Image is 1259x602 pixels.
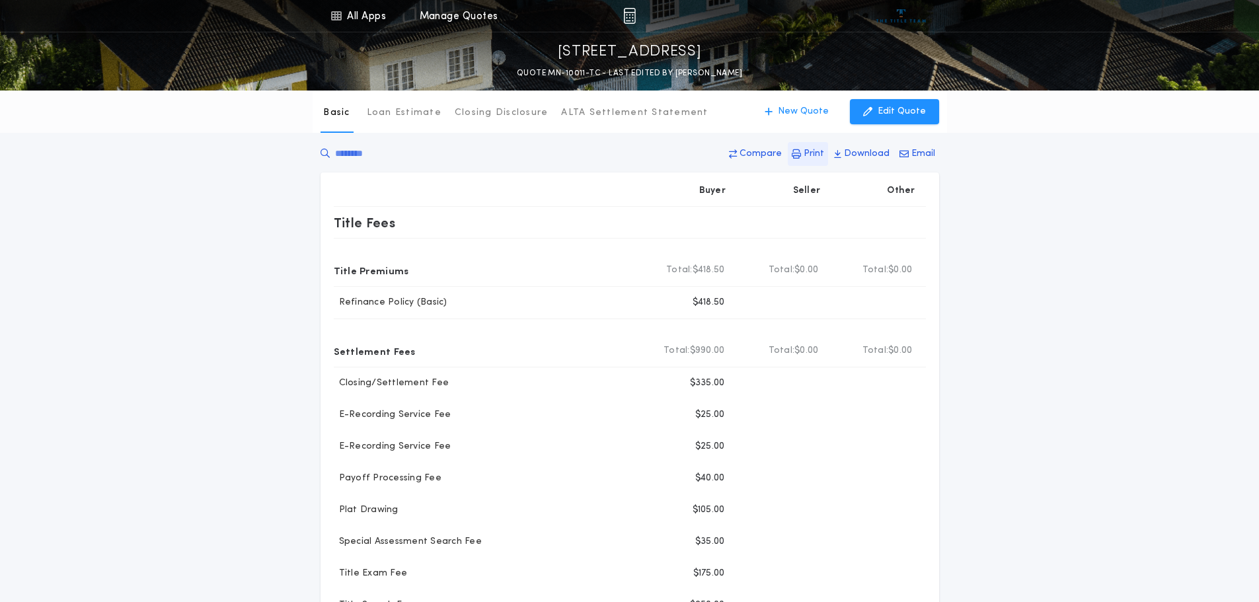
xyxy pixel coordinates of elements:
p: Compare [740,147,782,161]
p: Closing Disclosure [455,106,549,120]
p: Edit Quote [878,105,926,118]
p: $105.00 [693,504,725,517]
p: Settlement Fees [334,340,416,361]
span: $0.00 [794,264,818,277]
p: Print [804,147,824,161]
span: $990.00 [690,344,725,357]
p: Payoff Processing Fee [334,472,441,485]
p: Loan Estimate [367,106,441,120]
p: Plat Drawing [334,504,399,517]
p: New Quote [778,105,829,118]
p: Closing/Settlement Fee [334,377,449,390]
p: ALTA Settlement Statement [561,106,708,120]
p: [STREET_ADDRESS] [558,42,702,63]
p: $175.00 [693,567,725,580]
p: Title Exam Fee [334,567,408,580]
p: Title Fees [334,212,396,233]
b: Total: [862,344,889,357]
p: Buyer [699,184,726,198]
p: $40.00 [695,472,725,485]
button: New Quote [751,99,842,124]
p: Title Premiums [334,260,409,281]
span: $418.50 [693,264,725,277]
span: $0.00 [888,344,912,357]
button: Print [788,142,828,166]
b: Total: [769,264,795,277]
b: Total: [666,264,693,277]
p: Download [844,147,890,161]
p: $418.50 [693,296,725,309]
p: Other [887,184,915,198]
p: Basic [323,106,350,120]
button: Edit Quote [850,99,939,124]
p: Refinance Policy (Basic) [334,296,447,309]
p: Email [911,147,935,161]
img: vs-icon [876,9,926,22]
b: Total: [664,344,690,357]
img: img [623,8,636,24]
p: $25.00 [695,440,725,453]
p: QUOTE MN-10011-TC - LAST EDITED BY [PERSON_NAME] [517,67,742,80]
p: $335.00 [690,377,725,390]
b: Total: [769,344,795,357]
p: Seller [793,184,821,198]
button: Download [830,142,894,166]
button: Email [896,142,939,166]
p: $25.00 [695,408,725,422]
p: E-Recording Service Fee [334,408,451,422]
span: $0.00 [888,264,912,277]
button: Compare [725,142,786,166]
p: $35.00 [695,535,725,548]
p: Special Assessment Search Fee [334,535,482,548]
b: Total: [862,264,889,277]
p: E-Recording Service Fee [334,440,451,453]
span: $0.00 [794,344,818,357]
